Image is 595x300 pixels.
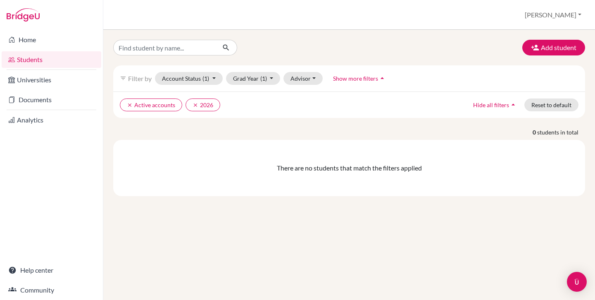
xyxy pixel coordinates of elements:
[2,112,101,128] a: Analytics
[120,75,126,82] i: filter_list
[2,51,101,68] a: Students
[326,72,393,85] button: Show more filtersarrow_drop_up
[2,91,101,108] a: Documents
[537,128,585,137] span: students in total
[567,272,587,292] div: Open Intercom Messenger
[226,72,281,85] button: Grad Year(1)
[127,102,133,108] i: clear
[120,98,182,111] button: clearActive accounts
[473,101,509,108] span: Hide all filters
[509,101,517,109] i: arrow_drop_up
[260,75,267,82] span: (1)
[2,72,101,88] a: Universities
[522,40,585,55] button: Add student
[128,74,152,82] span: Filter by
[466,98,524,111] button: Hide all filtersarrow_drop_up
[113,40,216,55] input: Find student by name...
[155,72,223,85] button: Account Status(1)
[120,163,578,173] div: There are no students that match the filters applied
[333,75,378,82] span: Show more filters
[533,128,537,137] strong: 0
[186,98,220,111] button: clear2026
[7,8,40,22] img: Bridge-U
[378,74,386,82] i: arrow_drop_up
[2,282,101,298] a: Community
[193,102,198,108] i: clear
[2,31,101,48] a: Home
[202,75,209,82] span: (1)
[2,262,101,278] a: Help center
[521,7,585,23] button: [PERSON_NAME]
[283,72,323,85] button: Advisor
[524,98,578,111] button: Reset to default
